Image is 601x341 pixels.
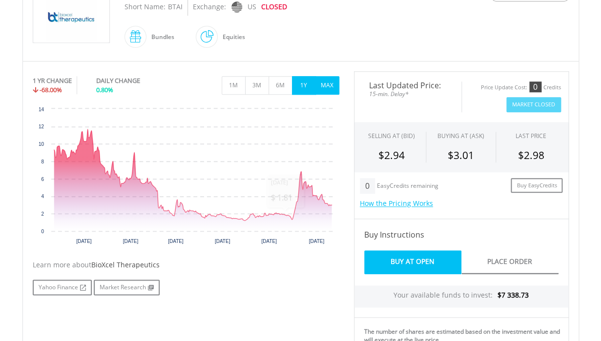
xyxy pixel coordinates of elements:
[529,81,541,92] div: 0
[448,148,474,162] span: $3.01
[41,177,44,182] text: 6
[41,194,44,199] text: 4
[511,178,562,193] a: Buy EasyCredits
[461,250,559,274] a: Place Order
[33,76,72,85] div: 1 YR CHANGE
[33,280,92,295] a: Yahoo Finance
[91,260,160,269] span: BioXcel Therapeutics
[543,84,561,91] div: Credits
[33,104,339,250] svg: Interactive chart
[360,178,375,194] div: 0
[354,285,568,307] div: Your available funds to invest:
[40,85,62,94] span: -68.00%
[41,211,44,217] text: 2
[96,76,173,85] div: DAILY CHANGE
[506,97,561,112] button: Market Closed
[222,76,246,95] button: 1M
[437,132,484,140] span: BUYING AT (ASK)
[362,89,454,99] span: 15-min. Delay*
[362,81,454,89] span: Last Updated Price:
[497,290,529,300] span: $7 338.73
[364,229,559,241] h4: Buy Instructions
[215,239,230,244] text: [DATE]
[41,159,44,164] text: 8
[315,76,339,95] button: MAX
[378,148,404,162] span: $2.94
[39,107,44,112] text: 14
[39,141,44,147] text: 10
[231,1,242,13] img: nasdaq.png
[218,25,245,49] div: Equities
[364,250,461,274] a: Buy At Open
[94,280,160,295] a: Market Research
[360,199,433,208] a: How the Pricing Works
[368,132,414,140] div: SELLING AT (BID)
[481,84,527,91] div: Price Update Cost:
[377,182,438,191] div: EasyCredits remaining
[269,76,292,95] button: 6M
[41,229,44,234] text: 0
[33,260,339,270] div: Learn more about
[96,85,113,94] span: 0.80%
[39,124,44,129] text: 12
[146,25,174,49] div: Bundles
[292,76,316,95] button: 1Y
[309,239,325,244] text: [DATE]
[516,132,546,140] div: LAST PRICE
[245,76,269,95] button: 3M
[168,239,184,244] text: [DATE]
[518,148,544,162] span: $2.98
[76,239,92,244] text: [DATE]
[262,239,277,244] text: [DATE]
[123,239,139,244] text: [DATE]
[33,104,339,250] div: Chart. Highcharts interactive chart.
